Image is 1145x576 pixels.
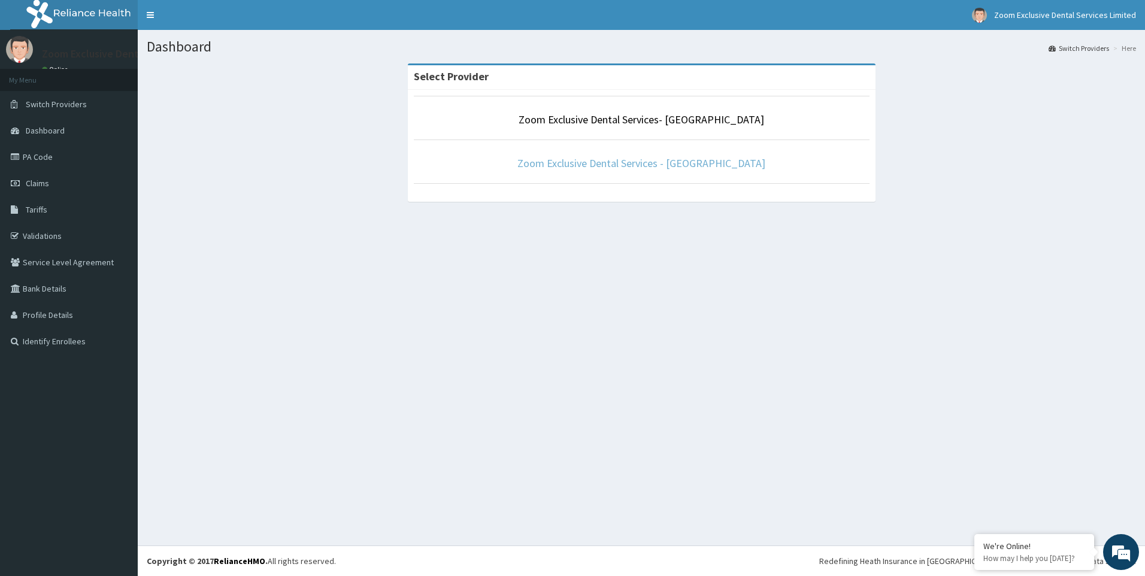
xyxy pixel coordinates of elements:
a: Zoom Exclusive Dental Services - [GEOGRAPHIC_DATA] [517,156,765,170]
a: Switch Providers [1049,43,1109,53]
a: Zoom Exclusive Dental Services- [GEOGRAPHIC_DATA] [519,113,764,126]
span: Claims [26,178,49,189]
img: User Image [6,36,33,63]
h1: Dashboard [147,39,1136,54]
strong: Select Provider [414,69,489,83]
a: Online [42,65,71,74]
div: Redefining Heath Insurance in [GEOGRAPHIC_DATA] using Telemedicine and Data Science! [819,555,1136,567]
p: Zoom Exclusive Dental Services Limited [42,48,227,59]
span: Tariffs [26,204,47,215]
a: RelianceHMO [214,556,265,566]
span: Zoom Exclusive Dental Services Limited [994,10,1136,20]
p: How may I help you today? [983,553,1085,563]
strong: Copyright © 2017 . [147,556,268,566]
li: Here [1110,43,1136,53]
img: User Image [972,8,987,23]
footer: All rights reserved. [138,545,1145,576]
span: Dashboard [26,125,65,136]
div: We're Online! [983,541,1085,551]
span: Switch Providers [26,99,87,110]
